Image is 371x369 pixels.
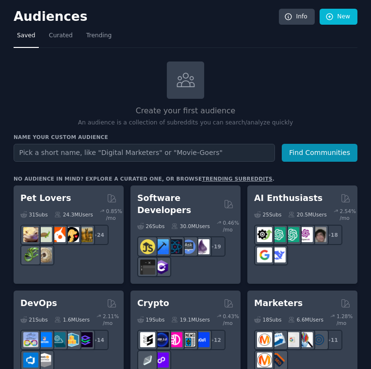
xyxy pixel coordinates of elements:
img: cockatiel [50,227,65,242]
a: Trending [83,28,115,48]
img: OpenAIDev [298,227,313,242]
img: platformengineering [50,332,65,347]
img: reactnative [167,239,182,254]
span: Trending [86,31,112,40]
img: leopardgeckos [23,227,38,242]
img: AskComputerScience [181,239,196,254]
img: aws_cdk [64,332,79,347]
img: defiblockchain [167,332,182,347]
div: 20.5M Users [288,208,326,221]
h2: Create your first audience [14,105,357,117]
img: Emailmarketing [271,332,286,347]
img: herpetology [23,247,38,262]
a: Info [279,9,315,25]
img: DevOpsLinks [37,332,52,347]
img: ArtificalIntelligence [311,227,326,242]
img: AskMarketing [257,332,272,347]
div: 30.0M Users [171,219,210,233]
div: No audience in mind? Explore a curated one, or browse . [14,175,274,182]
img: AItoolsCatalog [257,227,272,242]
div: 18 Sub s [254,313,281,326]
h2: DevOps [20,297,57,309]
a: Saved [14,28,39,48]
img: azuredevops [23,353,38,368]
h2: Pet Lovers [20,192,71,204]
img: ballpython [37,247,52,262]
div: 0.85 % /mo [106,208,125,221]
img: googleads [284,332,299,347]
a: Curated [46,28,76,48]
img: PetAdvice [64,227,79,242]
div: 24.3M Users [54,208,93,221]
img: GoogleGeminiAI [257,247,272,262]
div: 31 Sub s [20,208,48,221]
img: DeepSeek [271,247,286,262]
div: + 14 [88,330,109,350]
div: 6.6M Users [288,313,323,326]
div: 1.6M Users [54,313,90,326]
div: 21 Sub s [20,313,48,326]
img: chatgpt_prompts_ [284,227,299,242]
img: dogbreed [78,227,93,242]
h2: Software Developers [137,192,220,216]
a: New [320,9,357,25]
div: 19.1M Users [171,313,210,326]
div: 0.46 % /mo [223,219,242,233]
img: CryptoNews [181,332,196,347]
div: 2.54 % /mo [340,208,358,221]
img: software [140,260,155,275]
div: + 19 [205,236,226,257]
img: iOSProgramming [154,239,169,254]
img: AWS_Certified_Experts [37,353,52,368]
img: csharp [154,260,169,275]
div: 25 Sub s [254,208,281,221]
h2: Crypto [137,297,169,309]
img: PlatformEngineers [78,332,93,347]
img: ethstaker [140,332,155,347]
h2: Marketers [254,297,303,309]
div: + 18 [322,225,342,245]
div: 0.43 % /mo [223,313,242,326]
img: chatgpt_promptDesign [271,227,286,242]
img: turtle [37,227,52,242]
h3: Name your custom audience [14,134,357,140]
img: ethfinance [140,353,155,368]
input: Pick a short name, like "Digital Marketers" or "Movie-Goers" [14,144,275,162]
a: trending subreddits [202,176,272,182]
div: 26 Sub s [137,219,164,233]
img: defi_ [194,332,210,347]
img: Docker_DevOps [23,332,38,347]
div: + 24 [88,225,109,245]
img: MarketingResearch [298,332,313,347]
img: OnlineMarketing [311,332,326,347]
img: learnjavascript [140,239,155,254]
img: 0xPolygon [154,353,169,368]
img: web3 [154,332,169,347]
span: Curated [49,31,73,40]
span: Saved [17,31,35,40]
img: elixir [194,239,210,254]
div: + 11 [322,330,342,350]
div: 2.11 % /mo [103,313,121,326]
p: An audience is a collection of subreddits you can search/analyze quickly [14,119,357,127]
h2: AI Enthusiasts [254,192,323,204]
img: bigseo [271,353,286,368]
div: + 12 [205,330,226,350]
div: 19 Sub s [137,313,164,326]
h2: Audiences [14,9,279,25]
div: 1.28 % /mo [337,313,355,326]
button: Find Communities [282,144,357,162]
img: content_marketing [257,353,272,368]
